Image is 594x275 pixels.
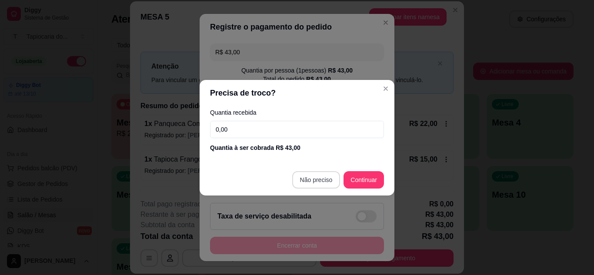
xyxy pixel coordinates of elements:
[379,82,393,96] button: Close
[292,171,340,189] button: Não preciso
[210,109,384,116] label: Quantia recebida
[200,80,394,106] header: Precisa de troco?
[210,143,384,152] div: Quantia à ser cobrada R$ 43,00
[344,171,384,189] button: Continuar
